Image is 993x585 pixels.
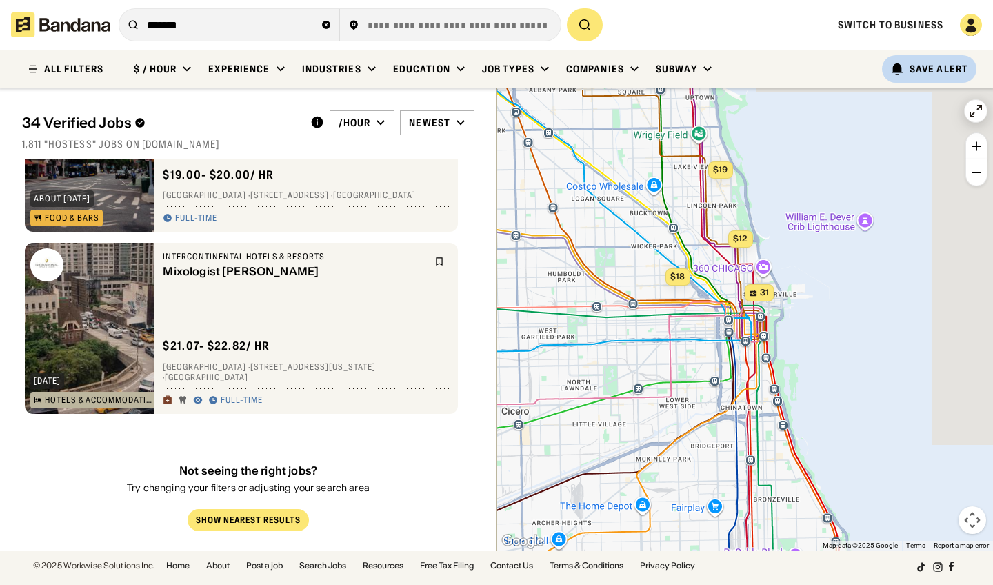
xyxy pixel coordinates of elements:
[45,214,99,222] div: Food & Bars
[175,213,217,224] div: Full-time
[163,168,274,182] div: $ 19.00 - $20.00 / hr
[302,63,361,75] div: Industries
[409,117,450,129] div: Newest
[490,562,533,570] a: Contact Us
[11,12,110,37] img: Bandana logotype
[33,562,155,570] div: © 2025 Workwise Solutions Inc.
[420,562,474,570] a: Free Tax Filing
[733,233,748,244] span: $12
[670,271,685,281] span: $18
[44,64,103,74] div: ALL FILTERS
[34,195,90,203] div: about [DATE]
[500,533,545,551] img: Google
[339,117,371,129] div: /hour
[363,562,403,570] a: Resources
[482,63,534,75] div: Job Types
[906,542,925,549] a: Terms (opens in new tab)
[22,138,474,150] div: 1,811 "hostess" jobs on [DOMAIN_NAME]
[713,164,728,175] span: $19
[163,265,426,278] div: Mixologist [PERSON_NAME]
[934,542,989,549] a: Report a map error
[221,395,263,406] div: Full-time
[45,396,157,404] div: Hotels & Accommodation
[208,63,270,75] div: Experience
[163,361,450,383] div: [GEOGRAPHIC_DATA] · [STREET_ADDRESS][US_STATE] · [GEOGRAPHIC_DATA]
[550,562,623,570] a: Terms & Conditions
[127,464,370,477] div: Not seeing the right jobs?
[134,63,177,75] div: $ / hour
[163,190,450,201] div: [GEOGRAPHIC_DATA] · [STREET_ADDRESS] · [GEOGRAPHIC_DATA]
[640,562,695,570] a: Privacy Policy
[22,115,299,131] div: 34 Verified Jobs
[500,533,545,551] a: Open this area in Google Maps (opens a new window)
[959,506,986,534] button: Map camera controls
[299,562,346,570] a: Search Jobs
[127,484,370,493] div: Try changing your filters or adjusting your search area
[823,542,898,549] span: Map data ©2025 Google
[30,248,63,281] img: InterContinental Hotels & Resorts logo
[760,287,769,299] span: 31
[166,562,190,570] a: Home
[246,562,283,570] a: Post a job
[566,63,624,75] div: Companies
[656,63,697,75] div: Subway
[196,517,300,525] div: Show Nearest Results
[206,562,230,570] a: About
[838,19,943,31] a: Switch to Business
[910,63,968,75] div: Save Alert
[163,339,270,353] div: $ 21.07 - $22.82 / hr
[393,63,450,75] div: Education
[163,251,426,262] div: InterContinental Hotels & Resorts
[22,159,474,551] div: grid
[34,377,61,385] div: [DATE]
